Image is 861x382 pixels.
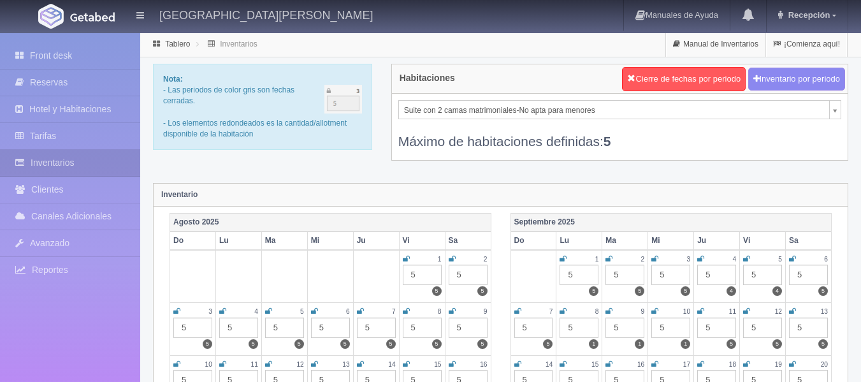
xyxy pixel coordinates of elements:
[357,318,396,338] div: 5
[560,318,598,338] div: 5
[683,361,690,368] small: 17
[681,286,690,296] label: 5
[510,231,556,250] th: Do
[388,361,395,368] small: 14
[560,265,598,285] div: 5
[605,318,644,338] div: 5
[38,4,64,29] img: Getabed
[683,308,690,315] small: 10
[170,213,491,231] th: Agosto 2025
[353,231,399,250] th: Ju
[591,361,598,368] small: 15
[296,361,303,368] small: 12
[602,231,648,250] th: Ma
[398,100,841,119] a: Suite con 2 camas matrimoniales-No apta para menores
[789,318,828,338] div: 5
[775,308,782,315] small: 12
[772,286,782,296] label: 4
[165,40,190,48] a: Tablero
[438,308,442,315] small: 8
[398,119,841,151] div: Máximo de habitaciones definidas:
[641,256,645,263] small: 2
[543,339,553,349] label: 5
[432,286,442,296] label: 5
[595,308,599,315] small: 8
[432,339,442,349] label: 5
[161,190,198,199] strong: Inventario
[727,339,736,349] label: 5
[743,265,782,285] div: 5
[300,308,304,315] small: 5
[824,256,828,263] small: 6
[729,361,736,368] small: 18
[727,286,736,296] label: 4
[775,361,782,368] small: 19
[651,318,690,338] div: 5
[648,231,694,250] th: Mi
[729,308,736,315] small: 11
[449,265,488,285] div: 5
[251,361,258,368] small: 11
[480,361,487,368] small: 16
[743,318,782,338] div: 5
[205,361,212,368] small: 10
[687,256,691,263] small: 3
[324,85,362,114] img: cutoff.png
[635,339,644,349] label: 1
[70,12,115,22] img: Getabed
[651,265,690,285] div: 5
[589,286,598,296] label: 5
[400,73,455,83] h4: Habitaciones
[821,361,828,368] small: 20
[681,339,690,349] label: 1
[514,318,553,338] div: 5
[294,339,304,349] label: 5
[153,64,372,150] div: - Las periodos de color gris son fechas cerradas. - Los elementos redondeados es la cantidad/allo...
[635,286,644,296] label: 5
[208,308,212,315] small: 3
[170,231,216,250] th: Do
[434,361,441,368] small: 15
[386,339,396,349] label: 5
[173,318,212,338] div: 5
[786,231,832,250] th: Sa
[589,339,598,349] label: 1
[595,256,599,263] small: 1
[477,339,487,349] label: 5
[604,134,611,149] b: 5
[346,308,350,315] small: 6
[203,339,212,349] label: 5
[785,10,830,20] span: Recepción
[261,231,307,250] th: Ma
[340,339,350,349] label: 5
[311,318,350,338] div: 5
[220,40,257,48] a: Inventarios
[449,318,488,338] div: 5
[484,256,488,263] small: 2
[163,75,183,84] b: Nota:
[546,361,553,368] small: 14
[732,256,736,263] small: 4
[484,308,488,315] small: 9
[477,286,487,296] label: 5
[159,6,373,22] h4: [GEOGRAPHIC_DATA][PERSON_NAME]
[404,101,824,120] span: Suite con 2 camas matrimoniales-No apta para menores
[818,339,828,349] label: 5
[342,361,349,368] small: 13
[666,32,765,57] a: Manual de Inventarios
[818,286,828,296] label: 5
[254,308,258,315] small: 4
[307,231,353,250] th: Mi
[392,308,396,315] small: 7
[766,32,847,57] a: ¡Comienza aquí!
[748,68,845,91] button: Inventario por periodo
[641,308,645,315] small: 9
[694,231,740,250] th: Ju
[219,318,258,338] div: 5
[403,318,442,338] div: 5
[510,213,832,231] th: Septiembre 2025
[438,256,442,263] small: 1
[605,265,644,285] div: 5
[772,339,782,349] label: 5
[697,265,736,285] div: 5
